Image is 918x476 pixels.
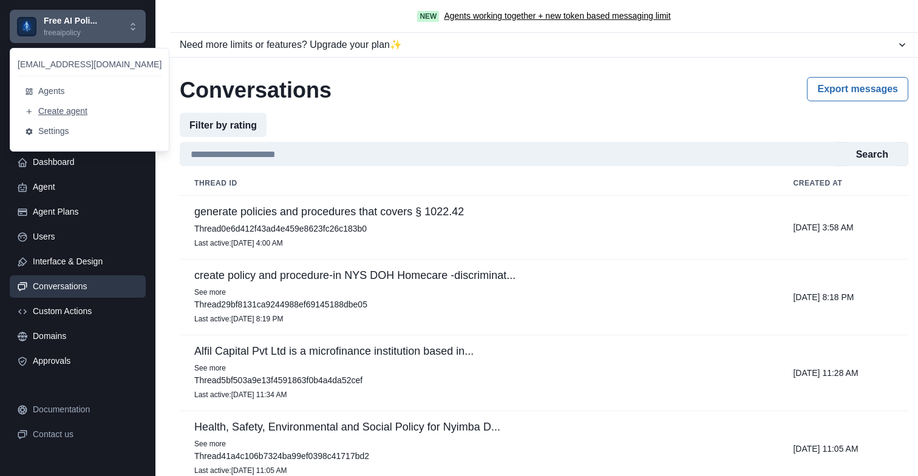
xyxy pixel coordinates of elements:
a: Documentation [10,398,146,421]
img: logo_orange.svg [19,19,29,29]
div: Dashboard [33,156,138,169]
div: Need more limits or features? Upgrade your plan ✨ [180,38,896,52]
button: Search [846,142,898,166]
p: Last active : [DATE] 4:00 AM [194,237,764,249]
img: tab_domain_overview_orange.svg [35,76,45,86]
div: Domains [33,330,138,343]
p: Free AI Poli... [44,15,97,27]
img: tab_keywords_by_traffic_grey.svg [123,76,132,86]
p: Health, Safety, Environmental and Social Policy for Nyimba D... [194,421,764,433]
img: Chakra UI [17,17,36,36]
div: Agent Plans [33,206,138,218]
div: Keywords by Traffic [136,78,200,85]
div: Domain: [URL] [32,32,86,41]
button: Chakra UIFree AI Poli...freeaipolicy [10,10,146,43]
div: Domain Overview [49,78,109,85]
p: Alfil Capital Pvt Ltd is a microfinance institution based in... [194,345,764,357]
div: Custom Actions [33,305,138,318]
div: Users [33,230,138,243]
p: See more [194,286,764,298]
div: Approvals [33,355,138,367]
div: v 4.0.25 [34,19,59,29]
div: Contact us [33,428,138,441]
p: Last active : [DATE] 8:19 PM [194,313,764,325]
div: Conversations [33,280,138,293]
div: Documentation [33,403,138,416]
button: Export messages [807,77,908,101]
th: Thread id [180,171,778,196]
p: [EMAIL_ADDRESS][DOMAIN_NAME] [18,58,161,71]
button: Need more limits or features? Upgrade your plan✨ [170,33,918,57]
p: create policy and procedure-in NYS DOH Homecare -discriminat... [194,269,764,281]
p: Thread 29bf8131ca9244988ef69145188dbe05 [194,298,764,310]
h2: Conversations [180,77,331,103]
p: Thread 5bf503a9e13f4591863f0b4a4da52cef [194,374,764,386]
p: Thread 0e6d412f43ad4e459e8623fc26c183b0 [194,223,764,235]
span: New [417,11,439,22]
th: Created at [778,171,908,196]
div: Agent [33,181,138,193]
td: [DATE] 8:18 PM [778,260,908,335]
p: Last active : [DATE] 11:34 AM [194,389,764,401]
td: [DATE] 11:28 AM [778,335,908,411]
a: Agents working together + new token based messaging limit [444,10,670,22]
button: Create agent [18,101,161,121]
td: [DATE] 3:58 AM [778,196,908,260]
button: Agents [18,81,161,101]
p: See more [194,438,764,450]
p: Thread 41a4c106b7324ba99ef0398c41717bd2 [194,450,764,462]
p: See more [194,362,764,374]
div: Interface & Design [33,255,138,268]
img: website_grey.svg [19,32,29,41]
p: generate policies and procedures that covers § 1022.42 [194,206,764,218]
button: Filter by rating [180,113,267,137]
button: Settings [18,121,161,141]
p: freeaipolicy [44,27,97,38]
